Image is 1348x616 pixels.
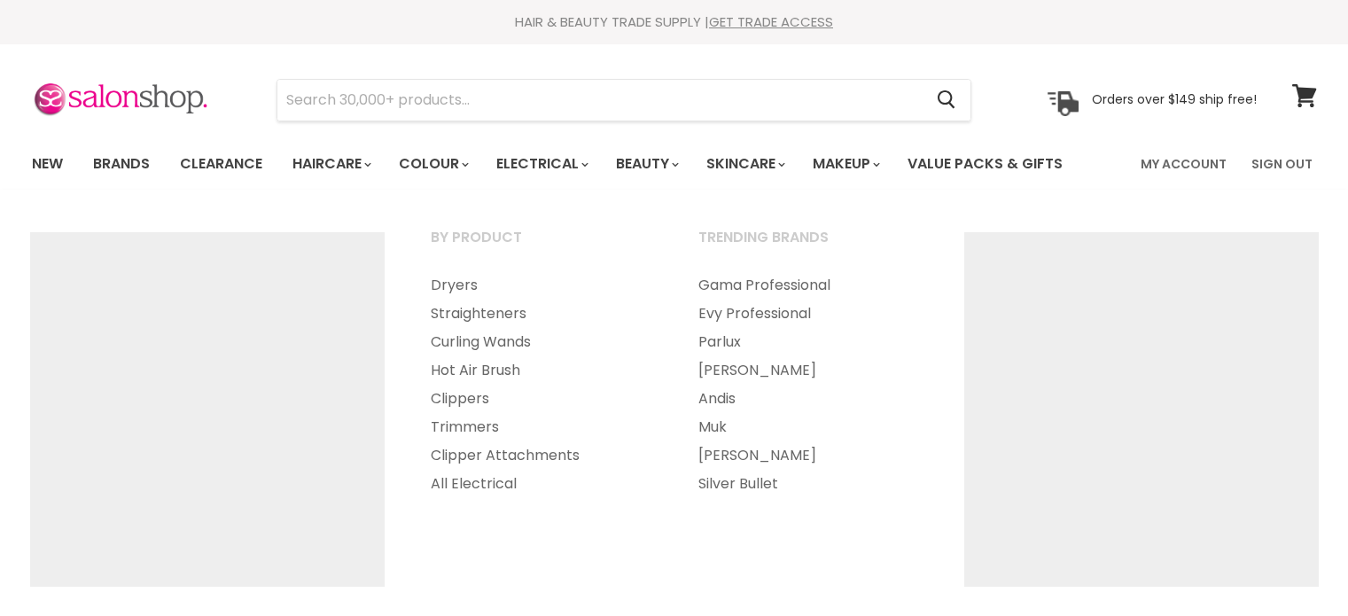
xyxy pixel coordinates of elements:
[1259,533,1330,598] iframe: Gorgias live chat messenger
[483,145,599,183] a: Electrical
[277,80,923,121] input: Search
[386,145,479,183] a: Colour
[409,356,673,385] a: Hot Air Brush
[676,223,940,268] a: Trending Brands
[409,300,673,328] a: Straighteners
[19,145,76,183] a: New
[409,470,673,498] a: All Electrical
[1130,145,1237,183] a: My Account
[603,145,690,183] a: Beauty
[10,13,1339,31] div: HAIR & BEAUTY TRADE SUPPLY |
[894,145,1076,183] a: Value Packs & Gifts
[709,12,833,31] a: GET TRADE ACCESS
[676,271,940,498] ul: Main menu
[409,385,673,413] a: Clippers
[799,145,891,183] a: Makeup
[277,79,971,121] form: Product
[676,441,940,470] a: [PERSON_NAME]
[676,356,940,385] a: [PERSON_NAME]
[676,300,940,328] a: Evy Professional
[10,138,1339,190] nav: Main
[1092,91,1257,107] p: Orders over $149 ship free!
[409,413,673,441] a: Trimmers
[409,271,673,300] a: Dryers
[80,145,163,183] a: Brands
[19,138,1103,190] ul: Main menu
[279,145,382,183] a: Haircare
[1241,145,1323,183] a: Sign Out
[409,441,673,470] a: Clipper Attachments
[676,271,940,300] a: Gama Professional
[676,413,940,441] a: Muk
[167,145,276,183] a: Clearance
[676,385,940,413] a: Andis
[676,328,940,356] a: Parlux
[676,470,940,498] a: Silver Bullet
[409,223,673,268] a: By Product
[923,80,970,121] button: Search
[693,145,796,183] a: Skincare
[409,328,673,356] a: Curling Wands
[409,271,673,498] ul: Main menu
